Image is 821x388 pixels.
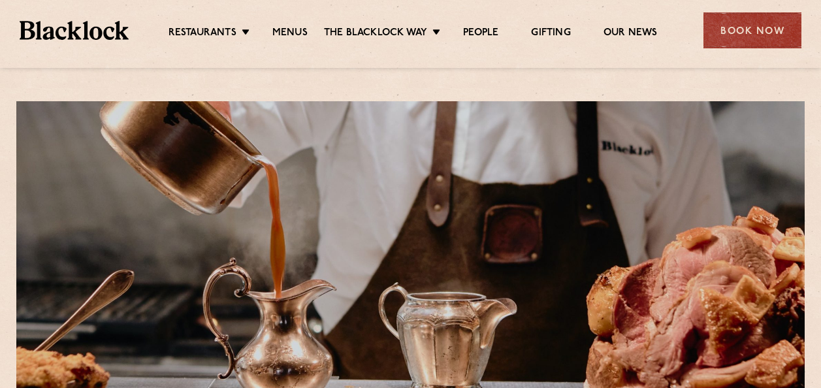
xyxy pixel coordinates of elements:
img: BL_Textured_Logo-footer-cropped.svg [20,21,129,39]
a: People [463,27,498,41]
a: Our News [604,27,658,41]
a: The Blacklock Way [324,27,427,41]
a: Menus [272,27,308,41]
a: Restaurants [169,27,236,41]
div: Book Now [703,12,801,48]
a: Gifting [531,27,570,41]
